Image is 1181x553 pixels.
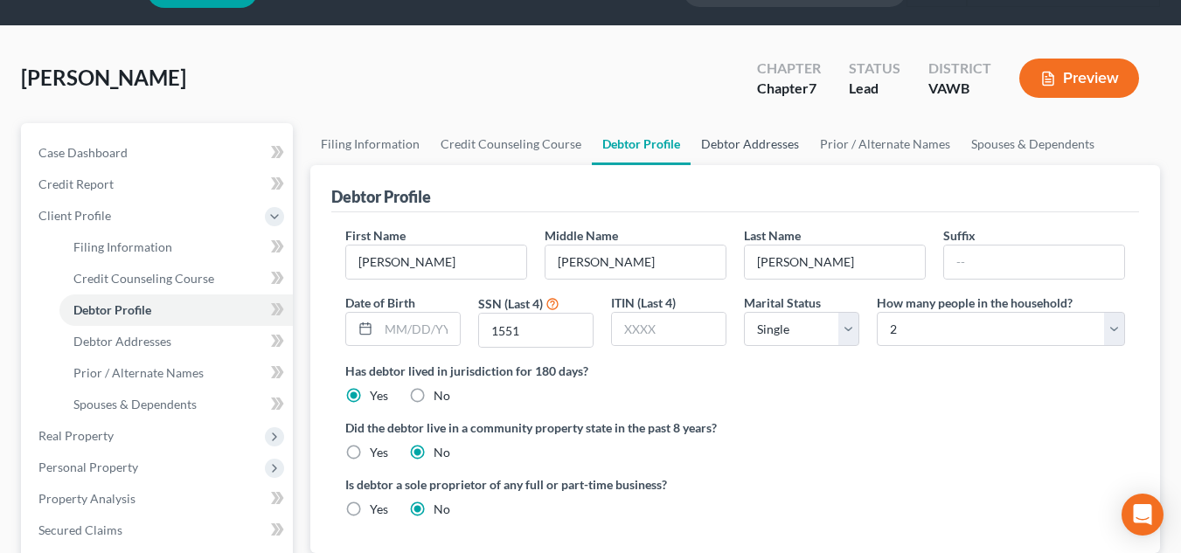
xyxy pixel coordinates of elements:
[346,245,526,279] input: --
[59,357,293,389] a: Prior / Alternate Names
[1122,494,1164,536] div: Open Intercom Messenger
[370,444,388,461] label: Yes
[745,245,925,279] input: --
[478,294,543,313] label: SSN (Last 4)
[38,176,114,191] span: Credit Report
[379,313,460,346] input: MM/DD/YYYY
[809,123,961,165] a: Prior / Alternate Names
[38,491,135,506] span: Property Analysis
[59,389,293,420] a: Spouses & Dependents
[24,137,293,169] a: Case Dashboard
[592,123,691,165] a: Debtor Profile
[877,294,1073,312] label: How many people in the household?
[38,145,128,160] span: Case Dashboard
[849,79,900,99] div: Lead
[545,245,726,279] input: M.I
[757,59,821,79] div: Chapter
[370,387,388,404] label: Yes
[345,226,406,245] label: First Name
[24,483,293,515] a: Property Analysis
[73,397,197,411] span: Spouses & Dependents
[430,123,592,165] a: Credit Counseling Course
[545,226,618,245] label: Middle Name
[611,294,676,312] label: ITIN (Last 4)
[73,271,214,286] span: Credit Counseling Course
[345,475,726,494] label: Is debtor a sole proprietor of any full or part-time business?
[73,334,171,349] span: Debtor Addresses
[21,65,186,90] span: [PERSON_NAME]
[345,294,415,312] label: Date of Birth
[1019,59,1139,98] button: Preview
[809,79,816,96] span: 7
[345,362,1125,380] label: Has debtor lived in jurisdiction for 180 days?
[370,501,388,518] label: Yes
[961,123,1105,165] a: Spouses & Dependents
[943,226,976,245] label: Suffix
[59,294,293,326] a: Debtor Profile
[744,294,821,312] label: Marital Status
[849,59,900,79] div: Status
[59,232,293,263] a: Filing Information
[479,314,593,347] input: XXXX
[345,418,1125,437] label: Did the debtor live in a community property state in the past 8 years?
[691,123,809,165] a: Debtor Addresses
[24,169,293,200] a: Credit Report
[73,365,204,380] span: Prior / Alternate Names
[73,302,151,317] span: Debtor Profile
[38,208,111,223] span: Client Profile
[38,428,114,443] span: Real Property
[59,326,293,357] a: Debtor Addresses
[928,79,991,99] div: VAWB
[24,515,293,546] a: Secured Claims
[73,239,172,254] span: Filing Information
[757,79,821,99] div: Chapter
[434,444,450,461] label: No
[612,313,726,346] input: XXXX
[38,460,138,474] span: Personal Property
[434,387,450,404] label: No
[38,522,122,537] span: Secured Claims
[331,186,431,207] div: Debtor Profile
[744,226,801,245] label: Last Name
[928,59,991,79] div: District
[310,123,430,165] a: Filing Information
[434,501,450,518] label: No
[944,245,1124,279] input: --
[59,263,293,294] a: Credit Counseling Course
